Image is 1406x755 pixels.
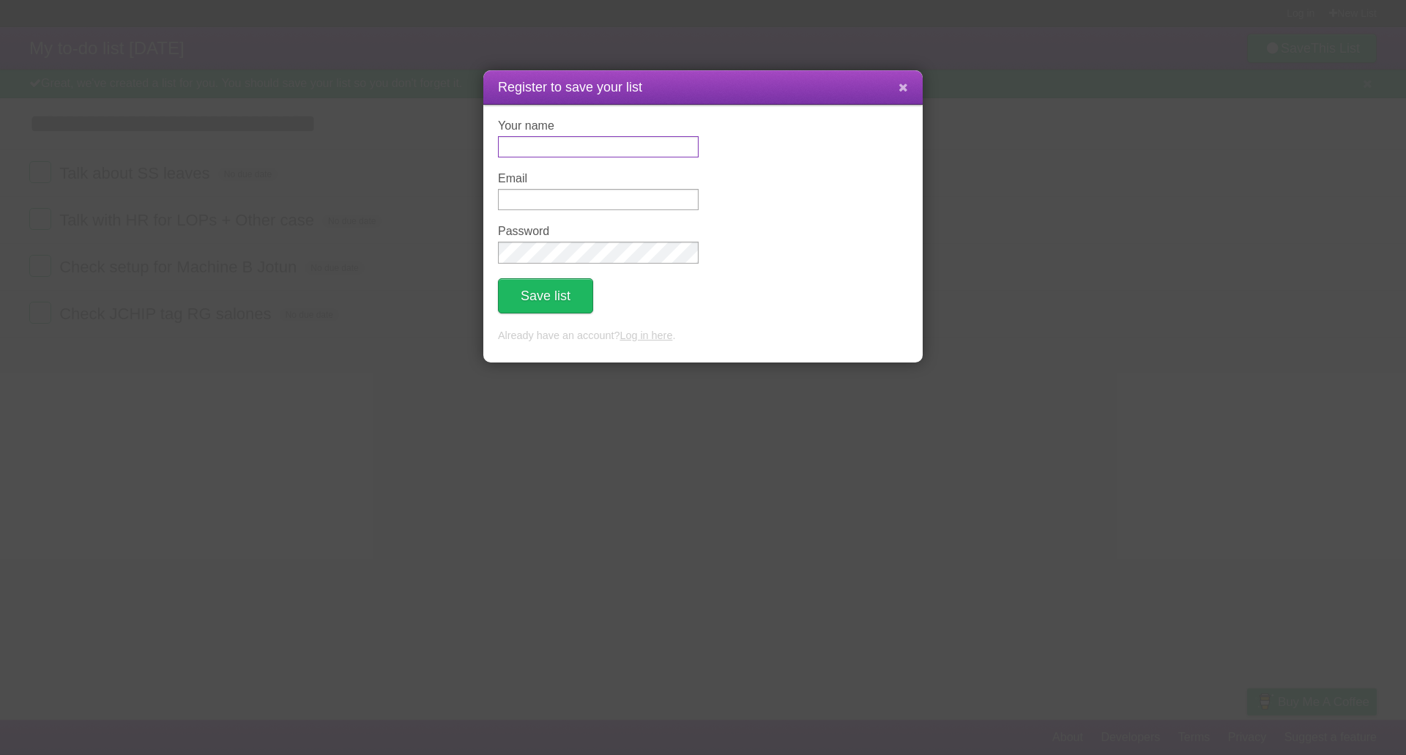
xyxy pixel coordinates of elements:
[498,78,908,97] h1: Register to save your list
[498,172,699,185] label: Email
[498,225,699,238] label: Password
[498,328,908,344] p: Already have an account? .
[498,278,593,313] button: Save list
[620,330,672,341] a: Log in here
[498,119,699,133] label: Your name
